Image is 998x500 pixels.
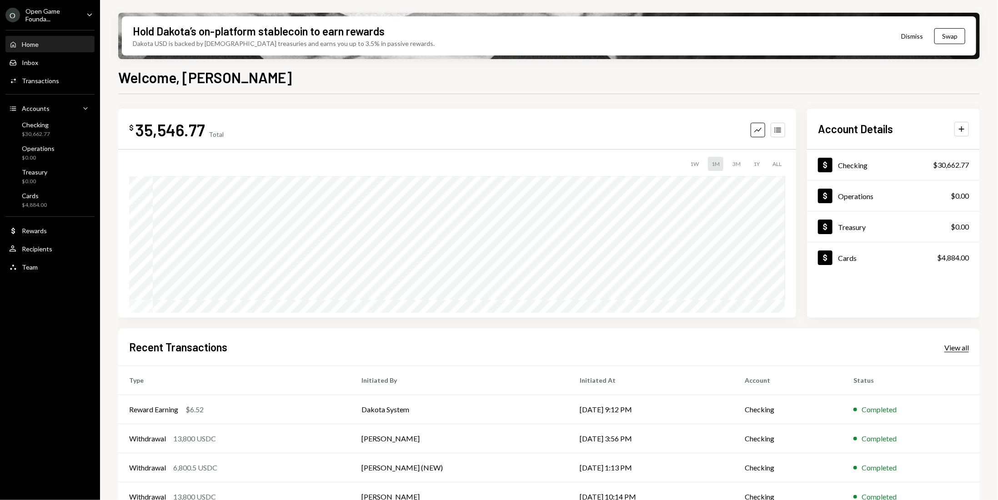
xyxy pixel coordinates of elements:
div: Withdrawal [129,462,166,473]
div: $30,662.77 [933,160,969,170]
h1: Welcome, [PERSON_NAME] [118,68,292,86]
a: Treasury$0.00 [807,211,980,242]
div: 3M [729,157,744,171]
td: [DATE] 9:12 PM [569,395,734,424]
a: Checking$30,662.77 [807,150,980,180]
div: $0.00 [951,221,969,232]
div: Operations [22,145,55,152]
th: Status [843,366,980,395]
td: [DATE] 3:56 PM [569,424,734,453]
div: 6,800.5 USDC [173,462,217,473]
td: Checking [734,424,843,453]
a: Home [5,36,95,52]
td: Checking [734,395,843,424]
div: Rewards [22,227,47,235]
div: Completed [862,404,897,415]
div: $4,884.00 [22,201,47,209]
th: Initiated By [351,366,569,395]
div: Checking [838,161,868,170]
td: [PERSON_NAME] [351,424,569,453]
a: Cards$4,884.00 [807,242,980,273]
th: Initiated At [569,366,734,395]
div: ALL [769,157,785,171]
div: 35,546.77 [135,120,205,140]
div: Checking [22,121,50,129]
td: [PERSON_NAME] (NEW) [351,453,569,482]
div: $4,884.00 [937,252,969,263]
div: Withdrawal [129,433,166,444]
h2: Recent Transactions [129,340,227,355]
div: O [5,8,20,22]
a: Operations$0.00 [807,180,980,211]
div: $ [129,123,134,132]
div: Total [209,130,224,138]
div: $0.00 [22,178,47,185]
a: Operations$0.00 [5,142,95,164]
a: Team [5,259,95,275]
th: Account [734,366,843,395]
h2: Account Details [818,121,893,136]
div: Transactions [22,77,59,85]
td: Checking [734,453,843,482]
div: Cards [22,192,47,200]
a: Cards$4,884.00 [5,189,95,211]
div: 1W [687,157,702,171]
button: Swap [934,28,965,44]
div: $30,662.77 [22,130,50,138]
div: Dakota USD is backed by [DEMOGRAPHIC_DATA] treasuries and earns you up to 3.5% in passive rewards. [133,39,435,48]
div: Open Game Founda... [25,7,79,23]
a: Checking$30,662.77 [5,118,95,140]
div: Accounts [22,105,50,112]
div: Reward Earning [129,404,178,415]
div: $0.00 [22,154,55,162]
a: View all [944,342,969,352]
a: Transactions [5,72,95,89]
button: Dismiss [890,25,934,47]
th: Type [118,366,351,395]
div: Completed [862,462,897,473]
div: 13,800 USDC [173,433,216,444]
div: Cards [838,254,857,262]
div: $6.52 [186,404,204,415]
div: $0.00 [951,190,969,201]
div: Home [22,40,39,48]
div: Team [22,263,38,271]
div: 1Y [750,157,763,171]
div: 1M [708,157,723,171]
a: Accounts [5,100,95,116]
div: Treasury [22,168,47,176]
div: View all [944,343,969,352]
div: Operations [838,192,873,200]
a: Treasury$0.00 [5,165,95,187]
div: Hold Dakota’s on-platform stablecoin to earn rewards [133,24,385,39]
td: [DATE] 1:13 PM [569,453,734,482]
div: Inbox [22,59,38,66]
a: Inbox [5,54,95,70]
div: Recipients [22,245,52,253]
a: Rewards [5,222,95,239]
a: Recipients [5,240,95,257]
div: Completed [862,433,897,444]
td: Dakota System [351,395,569,424]
div: Treasury [838,223,866,231]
